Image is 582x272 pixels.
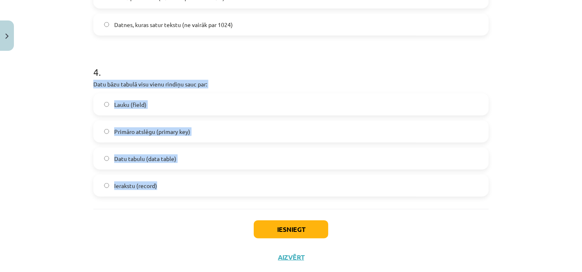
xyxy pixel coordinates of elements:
[254,220,328,238] button: Iesniegt
[5,34,9,39] img: icon-close-lesson-0947bae3869378f0d4975bcd49f059093ad1ed9edebbc8119c70593378902aed.svg
[114,154,176,163] span: Datu tabulu (data table)
[275,253,307,261] button: Aizvērt
[114,127,190,136] span: Primāro atslēgu (primary key)
[114,20,233,29] span: Datnes, kuras satur tekstu (ne vairāk par 1024)
[93,52,489,77] h1: 4 .
[93,80,489,88] p: Datu bāzu tabulā visu vienu rindiņu sauc par:
[104,102,109,107] input: Lauku (field)
[104,156,109,161] input: Datu tabulu (data table)
[104,183,109,188] input: Ierakstu (record)
[104,129,109,134] input: Primāro atslēgu (primary key)
[104,22,109,27] input: Datnes, kuras satur tekstu (ne vairāk par 1024)
[114,181,157,190] span: Ierakstu (record)
[114,100,147,109] span: Lauku (field)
